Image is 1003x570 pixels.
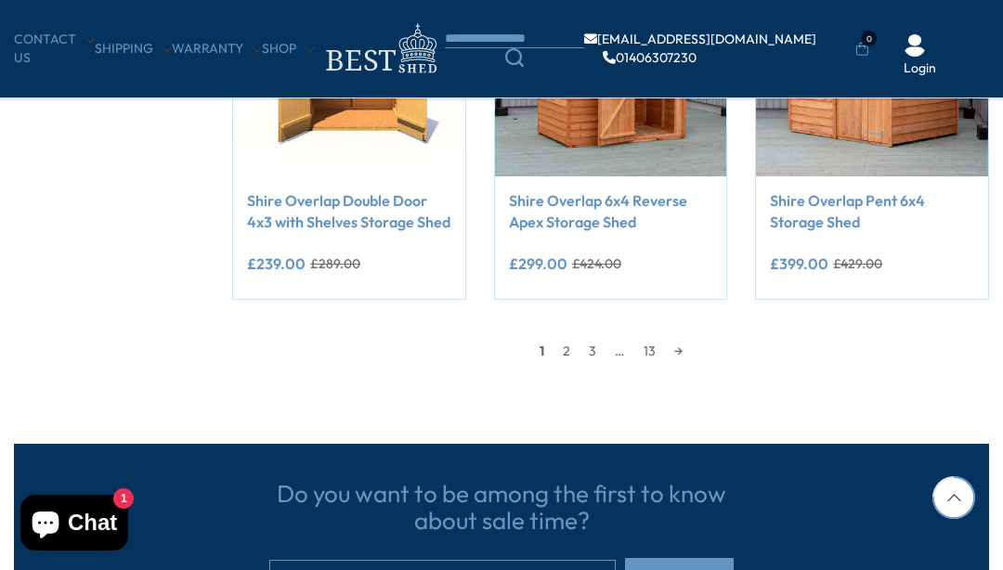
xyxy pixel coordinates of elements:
a: CONTACT US [14,31,95,67]
a: Shire Overlap Pent 6x4 Storage Shed [770,190,974,232]
span: 1 [530,337,554,365]
a: Shire Overlap Double Door 4x3 with Shelves Storage Shed [247,190,451,232]
a: 13 [634,337,665,365]
a: Search [445,48,584,67]
a: 0 [855,40,869,58]
img: User Icon [904,34,926,57]
a: Shop [262,40,315,58]
span: … [606,337,634,365]
a: 3 [580,337,606,365]
ins: £299.00 [509,256,567,271]
a: 01406307230 [603,51,697,64]
del: £429.00 [833,257,882,270]
span: 0 [861,31,877,46]
a: [EMAIL_ADDRESS][DOMAIN_NAME] [584,32,816,45]
ins: £239.00 [247,256,306,271]
inbox-online-store-chat: Shopify online store chat [15,495,134,555]
del: £424.00 [572,257,621,270]
a: Shire Overlap 6x4 Reverse Apex Storage Shed [509,190,713,232]
a: Shipping [95,40,172,58]
a: Login [904,59,936,78]
del: £289.00 [310,257,360,270]
a: 2 [554,337,580,365]
ins: £399.00 [770,256,828,271]
img: logo [315,19,445,79]
a: Warranty [172,40,262,58]
h3: Do you want to be among the first to know about sale time? [269,481,734,534]
a: → [665,337,692,365]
